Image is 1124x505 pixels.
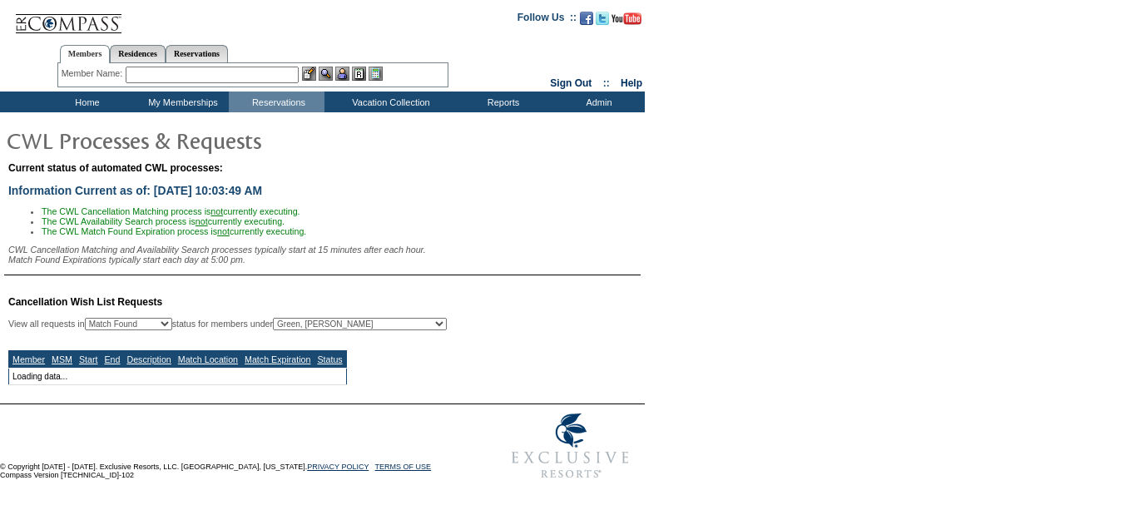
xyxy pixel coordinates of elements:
[352,67,366,81] img: Reservations
[621,77,642,89] a: Help
[335,67,349,81] img: Impersonate
[375,463,432,471] a: TERMS OF USE
[453,92,549,112] td: Reports
[217,226,230,236] u: not
[324,92,453,112] td: Vacation Collection
[12,354,45,364] a: Member
[42,216,285,226] span: The CWL Availability Search process is currently executing.
[8,318,447,330] div: View all requests in status for members under
[596,17,609,27] a: Follow us on Twitter
[307,463,369,471] a: PRIVACY POLICY
[126,354,171,364] a: Description
[496,404,645,488] img: Exclusive Resorts
[580,12,593,25] img: Become our fan on Facebook
[612,17,641,27] a: Subscribe to our YouTube Channel
[229,92,324,112] td: Reservations
[9,369,347,385] td: Loading data...
[166,45,228,62] a: Reservations
[104,354,120,364] a: End
[196,216,208,226] u: not
[8,296,162,308] span: Cancellation Wish List Requests
[37,92,133,112] td: Home
[178,354,238,364] a: Match Location
[517,10,577,30] td: Follow Us ::
[369,67,383,81] img: b_calculator.gif
[245,354,310,364] a: Match Expiration
[8,184,262,197] span: Information Current as of: [DATE] 10:03:49 AM
[549,92,645,112] td: Admin
[60,45,111,63] a: Members
[580,17,593,27] a: Become our fan on Facebook
[550,77,592,89] a: Sign Out
[52,354,72,364] a: MSM
[8,245,641,265] div: CWL Cancellation Matching and Availability Search processes typically start at 15 minutes after e...
[110,45,166,62] a: Residences
[319,67,333,81] img: View
[8,162,223,174] span: Current status of automated CWL processes:
[42,206,300,216] span: The CWL Cancellation Matching process is currently executing.
[42,226,306,236] span: The CWL Match Found Expiration process is currently executing.
[596,12,609,25] img: Follow us on Twitter
[612,12,641,25] img: Subscribe to our YouTube Channel
[603,77,610,89] span: ::
[302,67,316,81] img: b_edit.gif
[79,354,98,364] a: Start
[317,354,342,364] a: Status
[133,92,229,112] td: My Memberships
[62,67,126,81] div: Member Name:
[210,206,223,216] u: not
